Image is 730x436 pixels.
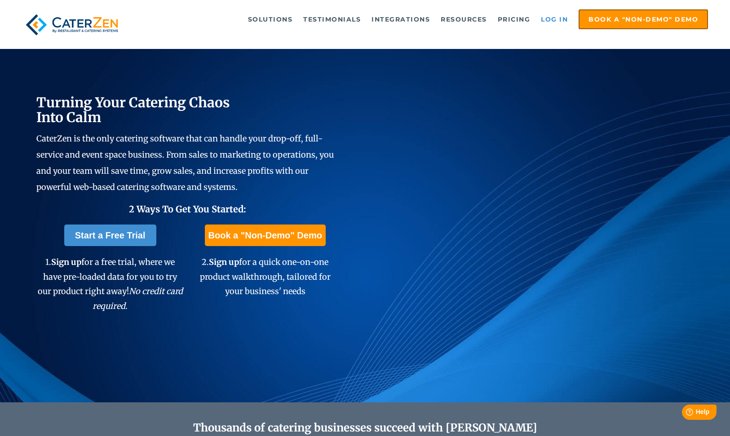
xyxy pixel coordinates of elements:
a: Pricing [493,10,535,28]
a: Testimonials [299,10,365,28]
a: Resources [436,10,491,28]
img: caterzen [22,9,122,40]
h2: Thousands of catering businesses succeed with [PERSON_NAME] [73,422,657,435]
a: Log in [536,10,572,28]
em: No credit card required. [93,286,183,311]
iframe: Help widget launcher [650,401,720,426]
a: Integrations [367,10,434,28]
div: Navigation Menu [139,9,708,29]
span: CaterZen is the only catering software that can handle your drop-off, full-service and event spac... [36,133,334,192]
span: 2 Ways To Get You Started: [129,203,246,215]
span: 2. for a quick one-on-one product walkthrough, tailored for your business' needs [200,257,331,296]
span: Sign up [209,257,239,267]
span: Sign up [51,257,81,267]
a: Book a "Non-Demo" Demo [579,9,708,29]
a: Book a "Non-Demo" Demo [205,225,326,246]
a: Solutions [243,10,297,28]
span: 1. for a free trial, where we have pre-loaded data for you to try our product right away! [38,257,183,311]
span: Turning Your Catering Chaos Into Calm [36,94,230,126]
a: Start a Free Trial [64,225,156,246]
